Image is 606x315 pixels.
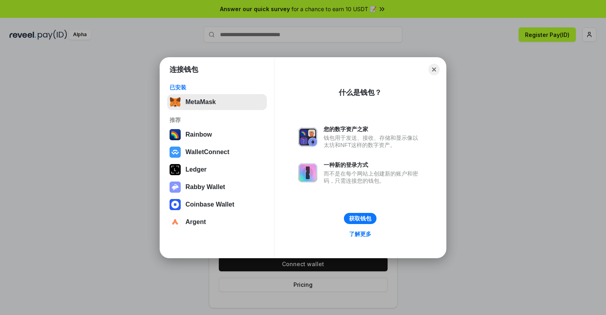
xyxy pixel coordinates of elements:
div: 推荐 [170,116,264,124]
button: Close [428,64,440,75]
button: Coinbase Wallet [167,197,267,213]
div: 了解更多 [349,230,371,238]
button: WalletConnect [167,144,267,160]
div: 什么是钱包？ [339,88,382,97]
button: Argent [167,214,267,230]
div: 而不是在每个网站上创建新的账户和密码，只需连接您的钱包。 [324,170,422,184]
div: 已安装 [170,84,264,91]
img: svg+xml,%3Csvg%20xmlns%3D%22http%3A%2F%2Fwww.w3.org%2F2000%2Fsvg%22%20fill%3D%22none%22%20viewBox... [170,182,181,193]
div: 一种新的登录方式 [324,161,422,168]
div: MetaMask [185,99,216,106]
button: Rabby Wallet [167,179,267,195]
div: Argent [185,218,206,226]
div: 获取钱包 [349,215,371,222]
img: svg+xml,%3Csvg%20xmlns%3D%22http%3A%2F%2Fwww.w3.org%2F2000%2Fsvg%22%20fill%3D%22none%22%20viewBox... [298,128,317,147]
h1: 连接钱包 [170,65,198,74]
button: Ledger [167,162,267,178]
div: Coinbase Wallet [185,201,234,208]
button: Rainbow [167,127,267,143]
button: 获取钱包 [344,213,376,224]
img: svg+xml,%3Csvg%20width%3D%2228%22%20height%3D%2228%22%20viewBox%3D%220%200%2028%2028%22%20fill%3D... [170,199,181,210]
div: Ledger [185,166,207,173]
img: svg+xml,%3Csvg%20xmlns%3D%22http%3A%2F%2Fwww.w3.org%2F2000%2Fsvg%22%20width%3D%2228%22%20height%3... [170,164,181,175]
img: svg+xml,%3Csvg%20width%3D%2228%22%20height%3D%2228%22%20viewBox%3D%220%200%2028%2028%22%20fill%3D... [170,147,181,158]
div: 您的数字资产之家 [324,126,422,133]
div: 钱包用于发送、接收、存储和显示像以太坊和NFT这样的数字资产。 [324,134,422,149]
div: WalletConnect [185,149,230,156]
div: Rainbow [185,131,212,138]
div: Rabby Wallet [185,184,225,191]
img: svg+xml,%3Csvg%20width%3D%22120%22%20height%3D%22120%22%20viewBox%3D%220%200%20120%20120%22%20fil... [170,129,181,140]
button: MetaMask [167,94,267,110]
img: svg+xml,%3Csvg%20xmlns%3D%22http%3A%2F%2Fwww.w3.org%2F2000%2Fsvg%22%20fill%3D%22none%22%20viewBox... [298,163,317,182]
a: 了解更多 [344,229,376,239]
img: svg+xml,%3Csvg%20width%3D%2228%22%20height%3D%2228%22%20viewBox%3D%220%200%2028%2028%22%20fill%3D... [170,216,181,228]
img: svg+xml,%3Csvg%20fill%3D%22none%22%20height%3D%2233%22%20viewBox%3D%220%200%2035%2033%22%20width%... [170,97,181,108]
